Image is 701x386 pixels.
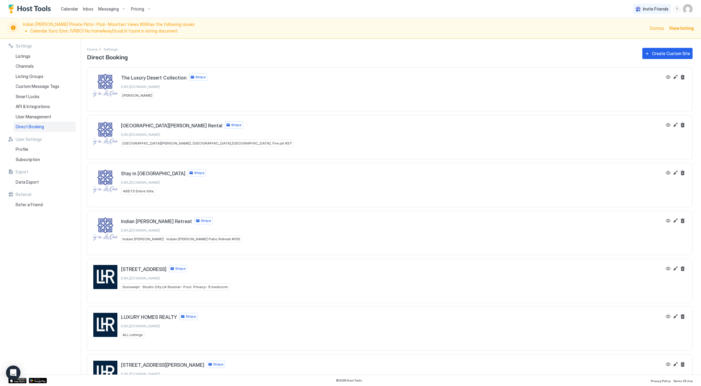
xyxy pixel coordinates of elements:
[13,101,76,112] a: API & Integrations
[8,378,26,383] div: App Store
[672,217,679,224] button: Edit
[679,121,686,129] button: Delete
[679,169,686,176] button: Delete
[121,170,185,176] span: Stay in [GEOGRAPHIC_DATA]
[104,46,118,52] div: Breadcrumb
[13,112,76,122] a: User Management
[16,179,39,185] span: Data Export
[16,157,40,162] span: Subscription
[13,81,76,92] a: Custom Message Tags
[679,361,686,368] button: Delete
[336,378,362,382] span: © 2025 Host Tools
[13,92,76,102] a: Smart Locks
[213,362,223,367] span: Stripe
[121,276,160,280] span: [URL][DOMAIN_NAME]
[13,51,76,61] a: Listings
[87,47,98,51] span: Home
[16,192,31,197] span: Referral
[121,362,204,368] span: [STREET_ADDRESS][PERSON_NAME]
[121,227,160,233] a: [URL][DOMAIN_NAME]
[679,265,686,272] button: Delete
[665,265,672,272] button: View
[121,84,160,89] span: [URL][DOMAIN_NAME]
[16,137,42,142] span: User Settings
[16,124,44,129] span: Direct Booking
[123,93,152,98] span: [PERSON_NAME]
[16,74,43,79] span: Listing Groups
[121,322,160,329] a: [URL][DOMAIN_NAME]
[16,64,34,69] span: Channels
[87,46,98,52] a: Home
[123,284,228,290] span: Sunswept · Studio City LA Stunner- Pool. Privacy- 5 bedroom
[123,141,292,146] span: [GEOGRAPHIC_DATA][PERSON_NAME], [GEOGRAPHIC_DATA],[GEOGRAPHIC_DATA], Fire pit #37
[121,275,160,281] a: [URL][DOMAIN_NAME]
[93,121,117,145] div: Indian Wells Mountain Cove Rental
[665,217,672,224] button: View
[672,313,679,320] button: Edit
[121,324,160,328] span: [URL][DOMAIN_NAME]
[93,217,117,241] div: Indian Wells Retreat
[121,372,160,376] span: [URL][DOMAIN_NAME]
[231,122,241,128] span: Stripe
[673,377,693,384] a: Terms Of Use
[121,132,160,137] span: [URL][DOMAIN_NAME]
[13,177,76,187] a: Data Export
[16,202,43,207] span: Refer a Friend
[29,378,47,383] div: Google Play Store
[679,313,686,320] button: Delete
[665,169,672,176] button: View
[83,6,93,12] a: Inbox
[121,266,166,272] span: [STREET_ADDRESS]
[121,179,160,185] a: [URL][DOMAIN_NAME]
[679,217,686,224] button: Delete
[672,265,679,272] button: Edit
[194,170,204,176] span: Stripe
[104,47,118,51] span: Settings
[651,379,671,383] span: Privacy Policy
[672,169,679,176] button: Edit
[93,361,117,385] div: 78155 Cabrillo Lane #39, Indian Wells, CA 92210
[16,84,59,89] span: Custom Message Tags
[93,313,117,337] div: LUXURY HOMES REALTY
[121,180,160,185] span: [URL][DOMAIN_NAME]
[61,6,78,12] a: Calendar
[673,5,681,13] div: menu
[13,200,76,210] a: Refer a Friend
[665,121,672,129] button: View
[121,123,222,129] span: [GEOGRAPHIC_DATA][PERSON_NAME] Rental
[123,188,154,194] span: 48573 Entire Villa
[643,6,668,12] span: Invite Friends
[121,83,160,89] a: [URL][DOMAIN_NAME]
[16,114,51,120] span: User Management
[83,6,93,11] span: Inbox
[123,236,240,242] span: Indian [PERSON_NAME] · Indian [PERSON_NAME] Patio Retreat #105
[104,46,118,52] a: Settings
[672,361,679,368] button: Edit
[8,5,54,14] a: Host Tools Logo
[651,377,671,384] a: Privacy Policy
[642,48,693,59] button: Create Custom Site
[13,122,76,132] a: Direct Booking
[665,73,672,81] button: View
[175,266,185,271] span: Stripe
[131,6,144,12] span: Pricing
[652,50,690,57] div: Create Custom Site
[665,361,672,368] button: View
[679,73,686,81] button: Delete
[650,25,664,31] div: Dismiss
[13,144,76,154] a: Profile
[6,366,20,380] div: Open Intercom Messenger
[93,265,117,289] div: 4173 Sunswept Dr. Studio City, CA 91607
[16,147,28,152] span: Profile
[669,25,694,31] div: View listing
[123,332,143,338] span: ALL Listings
[201,218,211,223] span: Stripe
[672,121,679,129] button: Edit
[186,314,196,319] span: Stripe
[672,73,679,81] button: Edit
[665,313,672,320] button: View
[30,28,646,34] li: Calendar Sync Error: (VRBO) No homeAwayDruidUrl found in listing document
[121,370,160,377] a: [URL][DOMAIN_NAME]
